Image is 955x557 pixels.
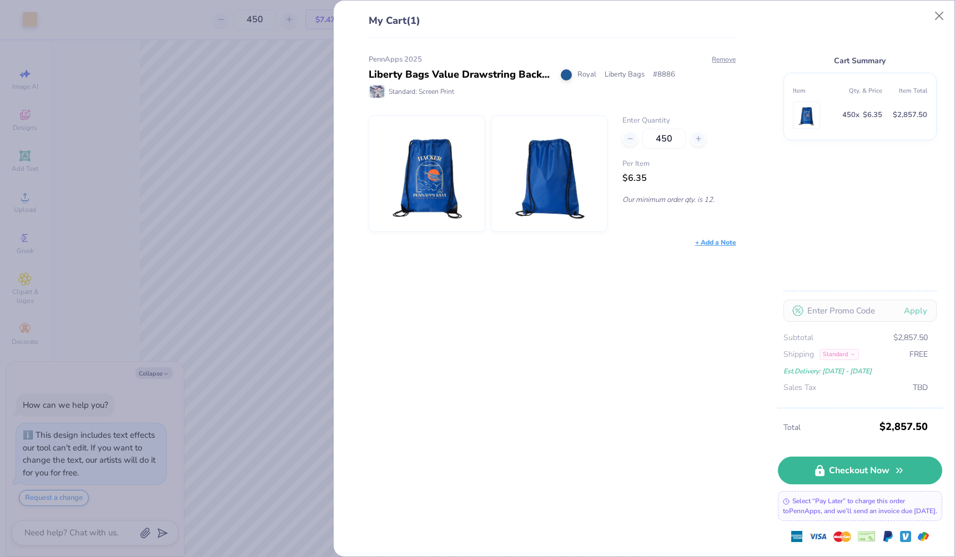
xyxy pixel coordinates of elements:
[858,531,876,542] img: cheque
[783,348,814,361] span: Shipping
[837,82,882,99] th: Qty. & Price
[796,102,817,128] img: Liberty Bags 8886
[783,422,876,434] span: Total
[577,69,596,80] span: Royal
[622,159,736,170] span: Per Item
[711,54,736,64] button: Remove
[783,365,928,377] div: Est. Delivery: [DATE] - [DATE]
[918,531,929,542] img: GPay
[370,85,384,98] img: Standard: Screen Print
[642,129,686,149] input: – –
[913,382,928,394] span: TBD
[695,237,736,247] div: + Add a Note
[863,109,882,121] span: $6.35
[879,417,928,437] span: $2,857.50
[809,528,827,545] img: visa
[501,116,597,231] img: Liberty Bags 8886
[783,332,813,344] span: Subtotal
[622,115,736,126] label: Enter Quantity
[929,6,950,27] button: Close
[791,531,802,542] img: express
[893,332,928,344] span: $2,857.50
[622,195,736,205] p: Our minimum order qty. is 12.
[653,69,675,80] span: # 8886
[369,13,736,38] div: My Cart (1)
[833,528,851,545] img: master-card
[369,67,552,82] div: Liberty Bags Value Drawstring Backpack
[778,457,942,484] a: Checkout Now
[783,300,937,322] input: Enter Promo Code
[820,349,859,360] div: Standard
[842,109,859,121] span: 450 x
[900,531,911,542] img: Venmo
[783,382,816,394] span: Sales Tax
[893,109,927,121] span: $2,857.50
[909,348,928,361] span: FREE
[622,172,647,184] span: $6.35
[882,82,927,99] th: Item Total
[389,87,454,97] span: Standard: Screen Print
[605,69,645,80] span: Liberty Bags
[783,54,937,67] div: Cart Summary
[379,116,475,231] img: Liberty Bags 8886
[882,531,893,542] img: Paypal
[778,491,942,521] div: Select “Pay Later” to charge this order to PennApps , and we’ll send an invoice due [DATE].
[369,54,736,65] div: PennApps 2025
[793,82,838,99] th: Item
